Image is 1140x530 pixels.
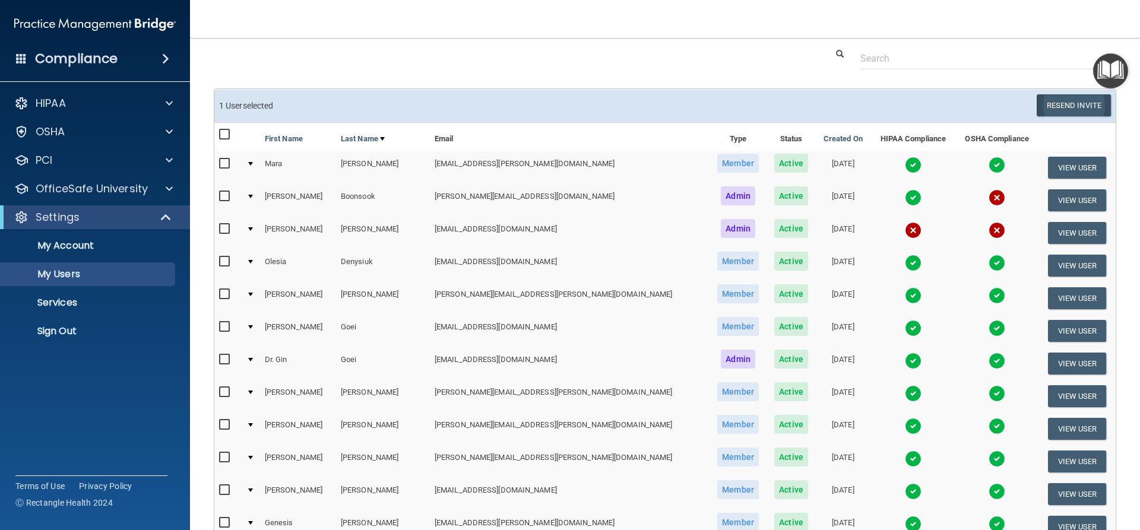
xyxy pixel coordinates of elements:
[8,297,170,309] p: Services
[336,151,430,184] td: [PERSON_NAME]
[717,154,759,173] span: Member
[219,101,656,110] h6: 1 User selected
[336,315,430,347] td: Goei
[430,445,710,478] td: [PERSON_NAME][EMAIL_ADDRESS][PERSON_NAME][DOMAIN_NAME]
[336,478,430,510] td: [PERSON_NAME]
[336,380,430,412] td: [PERSON_NAME]
[860,47,1107,69] input: Search
[774,415,808,434] span: Active
[1037,94,1111,116] button: Resend Invite
[1093,53,1128,88] button: Open Resource Center
[260,184,336,217] td: [PERSON_NAME]
[430,123,710,151] th: Email
[1048,483,1107,505] button: View User
[989,483,1005,500] img: tick.e7d51cea.svg
[1048,450,1107,472] button: View User
[989,353,1005,369] img: tick.e7d51cea.svg
[774,350,808,369] span: Active
[260,249,336,282] td: Olesia
[905,287,921,304] img: tick.e7d51cea.svg
[1048,157,1107,179] button: View User
[14,153,173,167] a: PCI
[260,151,336,184] td: Mara
[15,480,65,492] a: Terms of Use
[14,96,173,110] a: HIPAA
[336,249,430,282] td: Denysiuk
[717,448,759,466] span: Member
[721,186,755,205] span: Admin
[36,96,66,110] p: HIPAA
[816,380,871,412] td: [DATE]
[35,50,118,67] h4: Compliance
[774,186,808,205] span: Active
[989,255,1005,271] img: tick.e7d51cea.svg
[710,123,767,151] th: Type
[260,412,336,445] td: [PERSON_NAME]
[774,448,808,466] span: Active
[989,320,1005,337] img: tick.e7d51cea.svg
[14,125,173,139] a: OSHA
[36,182,148,196] p: OfficeSafe University
[1048,385,1107,407] button: View User
[260,315,336,347] td: [PERSON_NAME]
[905,189,921,206] img: tick.e7d51cea.svg
[774,382,808,401] span: Active
[816,151,871,184] td: [DATE]
[36,210,80,224] p: Settings
[905,255,921,271] img: tick.e7d51cea.svg
[905,450,921,467] img: tick.e7d51cea.svg
[989,450,1005,467] img: tick.e7d51cea.svg
[774,154,808,173] span: Active
[717,480,759,499] span: Member
[774,252,808,271] span: Active
[260,478,336,510] td: [PERSON_NAME]
[430,347,710,380] td: [EMAIL_ADDRESS][DOMAIN_NAME]
[774,219,808,238] span: Active
[816,249,871,282] td: [DATE]
[1048,353,1107,375] button: View User
[1048,418,1107,440] button: View User
[1048,222,1107,244] button: View User
[905,320,921,337] img: tick.e7d51cea.svg
[336,184,430,217] td: Boonsook
[1048,320,1107,342] button: View User
[260,347,336,380] td: Dr. Gin
[8,268,170,280] p: My Users
[36,125,65,139] p: OSHA
[341,132,385,146] a: Last Name
[1048,287,1107,309] button: View User
[989,418,1005,434] img: tick.e7d51cea.svg
[989,385,1005,402] img: tick.e7d51cea.svg
[430,282,710,315] td: [PERSON_NAME][EMAIL_ADDRESS][PERSON_NAME][DOMAIN_NAME]
[430,184,710,217] td: [PERSON_NAME][EMAIL_ADDRESS][DOMAIN_NAME]
[905,385,921,402] img: tick.e7d51cea.svg
[989,157,1005,173] img: tick.e7d51cea.svg
[989,189,1005,206] img: cross.ca9f0e7f.svg
[774,480,808,499] span: Active
[905,353,921,369] img: tick.e7d51cea.svg
[79,480,132,492] a: Privacy Policy
[336,347,430,380] td: Goei
[430,412,710,445] td: [PERSON_NAME][EMAIL_ADDRESS][PERSON_NAME][DOMAIN_NAME]
[717,415,759,434] span: Member
[717,284,759,303] span: Member
[36,153,52,167] p: PCI
[816,347,871,380] td: [DATE]
[336,217,430,249] td: [PERSON_NAME]
[816,184,871,217] td: [DATE]
[774,284,808,303] span: Active
[824,132,863,146] a: Created On
[870,123,955,151] th: HIPAA Compliance
[336,412,430,445] td: [PERSON_NAME]
[767,123,815,151] th: Status
[905,483,921,500] img: tick.e7d51cea.svg
[905,157,921,173] img: tick.e7d51cea.svg
[1048,255,1107,277] button: View User
[260,445,336,478] td: [PERSON_NAME]
[430,380,710,412] td: [PERSON_NAME][EMAIL_ADDRESS][PERSON_NAME][DOMAIN_NAME]
[717,317,759,336] span: Member
[774,317,808,336] span: Active
[265,132,303,146] a: First Name
[430,249,710,282] td: [EMAIL_ADDRESS][DOMAIN_NAME]
[989,287,1005,304] img: tick.e7d51cea.svg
